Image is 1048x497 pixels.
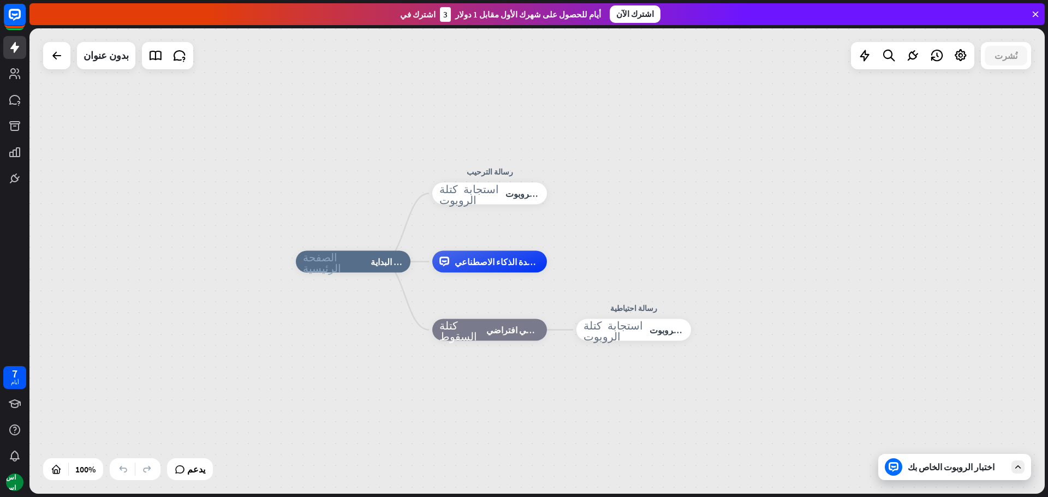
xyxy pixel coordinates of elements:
[616,9,654,19] font: اشترك الآن
[583,319,643,341] font: استجابة كتلة الروبوت
[443,9,448,20] font: 3
[303,251,341,273] font: الصفحة الرئيسية_2
[985,46,1027,65] button: نُشرت
[650,325,707,336] font: استجابة الروبوت
[9,4,41,37] button: افتح أداة الدردشة المباشرة
[84,49,129,62] font: بدون عنوان
[908,462,995,472] font: اختبار الروبوت الخاص بك
[3,366,26,389] a: 7 أيام
[439,183,499,205] font: استجابة كتلة الروبوت
[486,325,566,336] font: خيار احتياطي افتراضي
[995,50,1017,61] font: نُشرت
[467,167,513,177] font: رسالة الترحيب
[439,319,477,341] font: كتلة السقوط
[12,367,17,380] font: 7
[84,42,129,69] div: بدون عنوان
[455,9,601,20] font: أيام للحصول على شهرك الأول مقابل 1 دولار
[371,256,412,267] font: نقطة البداية
[11,379,19,386] font: أيام
[75,464,96,475] font: 100%
[455,256,548,267] font: مساعدة الذكاء الاصطناعي
[610,303,657,313] font: رسالة احتياطية
[187,464,205,475] font: يدعم
[505,188,563,199] font: استجابة الروبوت
[400,9,436,20] font: اشترك في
